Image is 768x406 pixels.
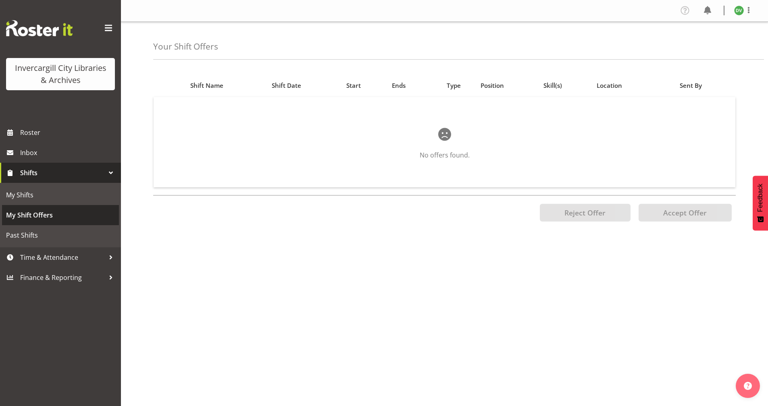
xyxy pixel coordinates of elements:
span: Shift Date [272,81,301,90]
img: Rosterit website logo [6,20,73,36]
span: Sent By [680,81,702,90]
span: Finance & Reporting [20,271,105,284]
span: Time & Attendance [20,251,105,263]
span: Reject Offer [564,208,606,217]
button: Reject Offer [540,204,631,222]
span: Location [597,81,622,90]
div: Invercargill City Libraries & Archives [14,62,107,86]
h4: Your Shift Offers [153,42,218,51]
span: Skill(s) [543,81,562,90]
a: Past Shifts [2,225,119,245]
p: No offers found. [179,150,710,160]
span: Ends [392,81,406,90]
button: Feedback - Show survey [753,176,768,230]
a: My Shifts [2,185,119,205]
span: My Shift Offers [6,209,115,221]
a: My Shift Offers [2,205,119,225]
span: My Shifts [6,189,115,201]
span: Type [447,81,461,90]
button: Accept Offer [639,204,732,222]
span: Start [346,81,361,90]
span: Inbox [20,147,117,159]
span: Shifts [20,167,105,179]
span: Feedback [757,184,764,212]
img: help-xxl-2.png [744,382,752,390]
span: Roster [20,126,117,139]
span: Shift Name [190,81,223,90]
span: Accept Offer [663,208,707,217]
span: Position [481,81,504,90]
img: desk-view11665.jpg [734,6,744,15]
span: Past Shifts [6,229,115,241]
